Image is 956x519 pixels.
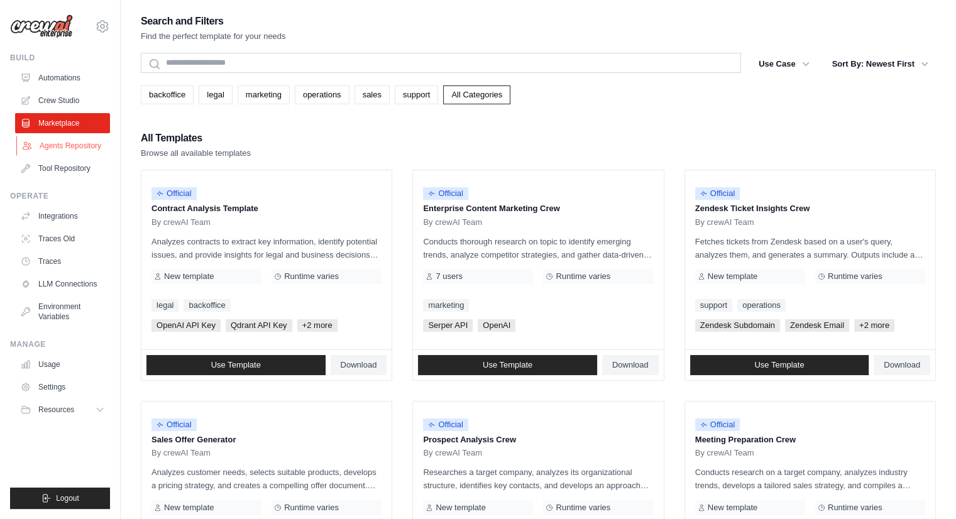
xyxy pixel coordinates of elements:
div: Operate [10,191,110,201]
a: Use Template [146,355,326,375]
span: Resources [38,405,74,415]
span: Use Template [211,360,261,370]
p: Fetches tickets from Zendesk based on a user's query, analyzes them, and generates a summary. Out... [695,235,925,261]
span: Official [151,187,197,200]
a: Marketplace [15,113,110,133]
span: Download [612,360,649,370]
span: Official [695,187,740,200]
p: Prospect Analysis Crew [423,434,653,446]
h2: Search and Filters [141,13,286,30]
span: Official [423,187,468,200]
span: 7 users [436,271,463,281]
button: Resources [15,400,110,420]
span: OpenAI [478,319,515,332]
span: Runtime varies [284,271,339,281]
span: Official [695,418,740,431]
a: Automations [15,68,110,88]
a: sales [354,85,390,104]
span: Runtime varies [556,271,610,281]
span: Serper API [423,319,473,332]
div: Build [10,53,110,63]
p: Contract Analysis Template [151,202,382,215]
a: legal [151,299,179,312]
span: +2 more [297,319,338,332]
span: By crewAI Team [423,217,482,227]
a: Download [602,355,659,375]
a: Traces Old [15,229,110,249]
a: All Categories [443,85,510,104]
span: Zendesk Subdomain [695,319,780,332]
span: Runtime varies [556,503,610,513]
span: New template [708,503,757,513]
a: Use Template [690,355,869,375]
span: Use Template [754,360,804,370]
p: Zendesk Ticket Insights Crew [695,202,925,215]
a: marketing [238,85,290,104]
a: backoffice [141,85,194,104]
p: Meeting Preparation Crew [695,434,925,446]
span: +2 more [854,319,894,332]
span: Use Template [483,360,532,370]
a: support [695,299,732,312]
a: backoffice [184,299,230,312]
p: Researches a target company, analyzes its organizational structure, identifies key contacts, and ... [423,466,653,492]
a: Environment Variables [15,297,110,327]
span: Logout [56,493,79,503]
img: Logo [10,14,73,38]
p: Conducts thorough research on topic to identify emerging trends, analyze competitor strategies, a... [423,235,653,261]
span: By crewAI Team [695,448,754,458]
span: Download [341,360,377,370]
span: New template [708,271,757,281]
a: support [395,85,438,104]
span: Runtime varies [828,271,882,281]
span: Zendesk Email [785,319,849,332]
a: Download [331,355,387,375]
a: Integrations [15,206,110,226]
span: Download [884,360,920,370]
a: operations [737,299,786,312]
p: Browse all available templates [141,147,251,160]
a: Tool Repository [15,158,110,178]
span: Official [151,418,197,431]
p: Conducts research on a target company, analyzes industry trends, develops a tailored sales strate... [695,466,925,492]
a: Use Template [418,355,597,375]
span: OpenAI API Key [151,319,221,332]
p: Sales Offer Generator [151,434,382,446]
a: Settings [15,377,110,397]
p: Analyzes contracts to extract key information, identify potential issues, and provide insights fo... [151,235,382,261]
span: Runtime varies [284,503,339,513]
span: New template [164,503,214,513]
span: By crewAI Team [695,217,754,227]
button: Logout [10,488,110,509]
span: New template [164,271,214,281]
span: Official [423,418,468,431]
a: operations [295,85,349,104]
span: Qdrant API Key [226,319,292,332]
h2: All Templates [141,129,251,147]
button: Sort By: Newest First [825,53,936,75]
a: Traces [15,251,110,271]
span: By crewAI Team [151,448,211,458]
p: Find the perfect template for your needs [141,30,286,43]
button: Use Case [751,53,817,75]
a: legal [199,85,232,104]
a: Agents Repository [16,136,111,156]
span: By crewAI Team [423,448,482,458]
a: marketing [423,299,469,312]
div: Manage [10,339,110,349]
a: Crew Studio [15,90,110,111]
p: Enterprise Content Marketing Crew [423,202,653,215]
a: Download [874,355,930,375]
p: Analyzes customer needs, selects suitable products, develops a pricing strategy, and creates a co... [151,466,382,492]
a: Usage [15,354,110,374]
span: Runtime varies [828,503,882,513]
a: LLM Connections [15,274,110,294]
span: New template [436,503,485,513]
span: By crewAI Team [151,217,211,227]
